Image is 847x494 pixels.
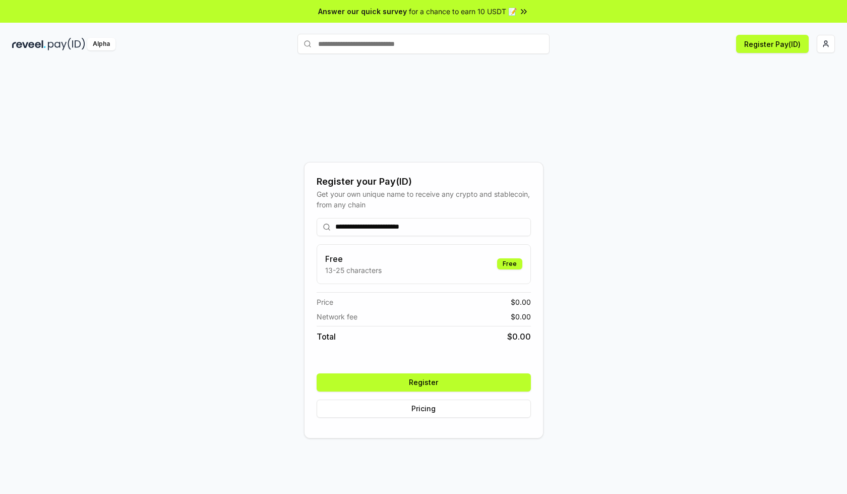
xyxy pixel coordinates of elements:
div: Alpha [87,38,115,50]
span: Total [317,331,336,343]
span: Network fee [317,311,357,322]
div: Register your Pay(ID) [317,175,531,189]
span: for a chance to earn 10 USDT 📝 [409,6,517,17]
img: pay_id [48,38,85,50]
button: Register [317,373,531,392]
img: reveel_dark [12,38,46,50]
span: Price [317,297,333,307]
div: Free [497,258,522,269]
p: 13-25 characters [325,265,382,276]
div: Get your own unique name to receive any crypto and stablecoin, from any chain [317,189,531,210]
span: Answer our quick survey [318,6,407,17]
span: $ 0.00 [511,297,531,307]
span: $ 0.00 [507,331,531,343]
button: Pricing [317,400,531,418]
h3: Free [325,253,382,265]
button: Register Pay(ID) [736,35,809,53]
span: $ 0.00 [511,311,531,322]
